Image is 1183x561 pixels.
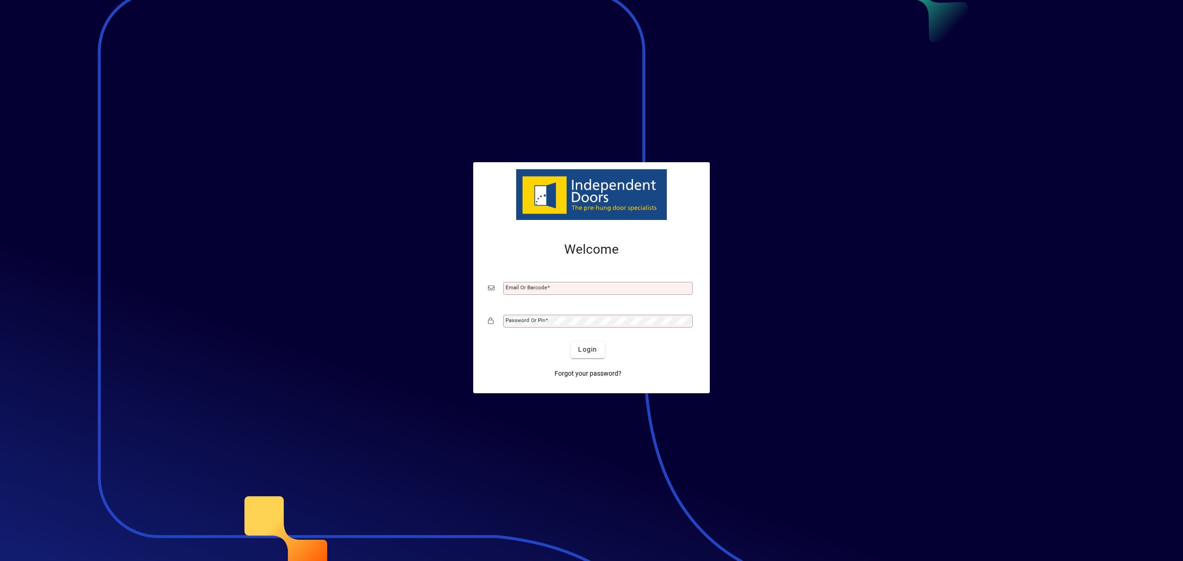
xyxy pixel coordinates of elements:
a: Forgot your password? [551,366,625,382]
button: Login [571,341,604,358]
mat-label: Email or Barcode [506,284,547,291]
mat-label: Password or Pin [506,317,545,323]
h2: Welcome [488,242,695,257]
span: Login [578,345,597,354]
span: Forgot your password? [555,369,622,378]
